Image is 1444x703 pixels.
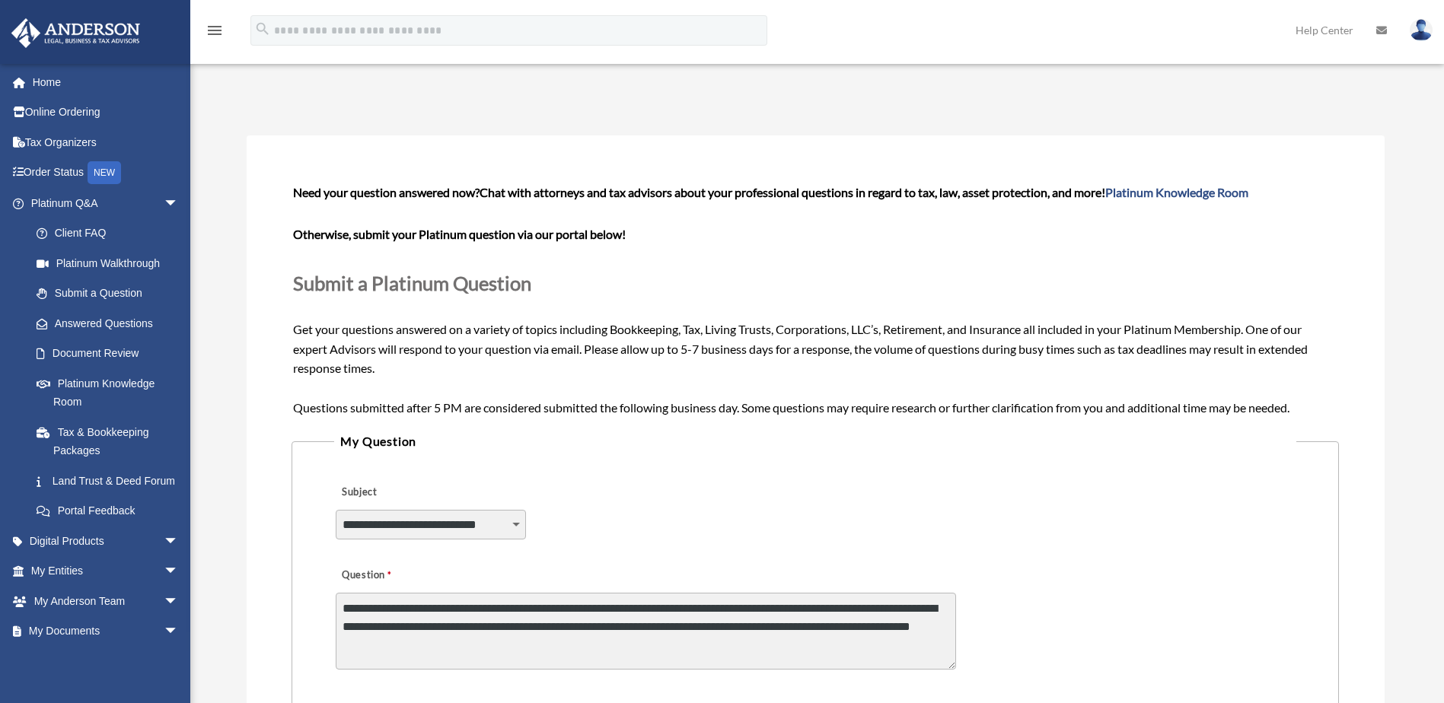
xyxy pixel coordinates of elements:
a: Online Ordering [11,97,202,128]
a: Portal Feedback [21,496,202,526]
span: arrow_drop_down [164,556,194,587]
span: arrow_drop_down [164,646,194,677]
a: Home [11,67,202,97]
a: Order StatusNEW [11,157,202,189]
img: User Pic [1410,19,1433,41]
a: Platinum Knowledge Room [21,368,202,417]
span: Get your questions answered on a variety of topics including Bookkeeping, Tax, Living Trusts, Cor... [293,185,1337,414]
img: Anderson Advisors Platinum Portal [7,18,145,48]
i: search [254,21,271,37]
label: Subject [336,482,480,503]
a: Platinum Q&Aarrow_drop_down [11,188,202,218]
span: Chat with attorneys and tax advisors about your professional questions in regard to tax, law, ass... [480,185,1248,199]
a: Tax Organizers [11,127,202,157]
a: Online Learningarrow_drop_down [11,646,202,676]
a: Tax & Bookkeeping Packages [21,417,202,466]
a: Platinum Knowledge Room [1105,185,1248,199]
a: Platinum Walkthrough [21,248,202,278]
a: My Anderson Teamarrow_drop_down [11,586,202,616]
a: Land Trust & Deed Forum [21,466,202,496]
span: Submit a Platinum Question [293,272,531,294]
label: Question [336,565,454,586]
span: arrow_drop_down [164,188,194,219]
b: Otherwise, submit your Platinum question via our portal below! [293,227,626,241]
span: arrow_drop_down [164,586,194,617]
a: Answered Questions [21,308,202,339]
a: My Documentsarrow_drop_down [11,616,202,647]
a: Client FAQ [21,218,202,249]
a: Document Review [21,339,202,369]
a: Digital Productsarrow_drop_down [11,526,202,556]
i: menu [206,21,224,40]
div: NEW [88,161,121,184]
a: menu [206,27,224,40]
legend: My Question [334,431,1296,452]
a: My Entitiesarrow_drop_down [11,556,202,587]
span: arrow_drop_down [164,526,194,557]
span: Need your question answered now? [293,185,480,199]
span: arrow_drop_down [164,616,194,647]
a: Submit a Question [21,278,194,309]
